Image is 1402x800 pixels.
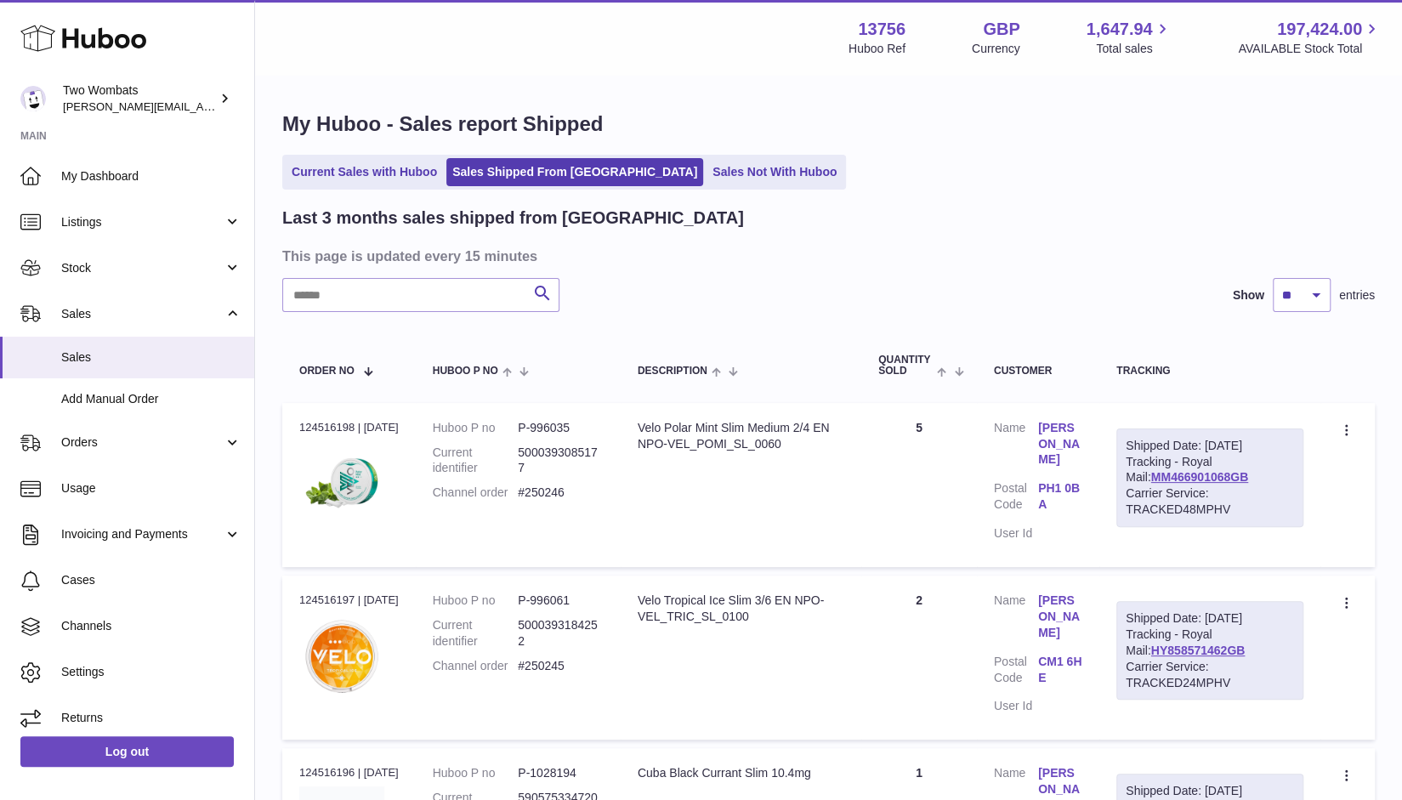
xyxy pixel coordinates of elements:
span: Sales [61,349,241,366]
span: [PERSON_NAME][EMAIL_ADDRESS][PERSON_NAME][DOMAIN_NAME] [63,99,432,113]
dt: User Id [994,698,1038,714]
td: 5 [861,403,977,567]
strong: GBP [983,18,1019,41]
a: 197,424.00 AVAILABLE Stock Total [1238,18,1382,57]
label: Show [1233,287,1264,304]
div: Shipped Date: [DATE] [1126,438,1294,454]
span: Order No [299,366,355,377]
a: MM466901068GB [1151,470,1248,484]
a: [PERSON_NAME] [1038,420,1082,468]
dt: Name [994,593,1038,645]
a: PH1 0BA [1038,480,1082,513]
span: Add Manual Order [61,391,241,407]
td: 2 [861,576,977,740]
a: [PERSON_NAME] [1038,593,1082,641]
span: Usage [61,480,241,496]
dt: User Id [994,525,1038,542]
img: adam.randall@twowombats.com [20,86,46,111]
span: Returns [61,710,241,726]
div: Tracking - Royal Mail: [1116,428,1303,527]
span: Stock [61,260,224,276]
span: Huboo P no [433,366,498,377]
dd: 5000393184252 [518,617,604,650]
h1: My Huboo - Sales report Shipped [282,111,1375,138]
dt: Current identifier [433,445,519,477]
img: Velo_Tropical_Ice_Slim_3_6_Nicotine_Pouches-5000393184252.webp [299,614,384,699]
span: Settings [61,664,241,680]
span: Orders [61,434,224,451]
div: Tracking - Royal Mail: [1116,601,1303,700]
a: 1,647.94 Total sales [1087,18,1172,57]
span: My Dashboard [61,168,241,184]
a: Log out [20,736,234,767]
span: entries [1339,287,1375,304]
div: Huboo Ref [849,41,905,57]
div: Tracking [1116,366,1303,377]
dt: Current identifier [433,617,519,650]
dt: Huboo P no [433,420,519,436]
dt: Postal Code [994,654,1038,690]
dd: P-1028194 [518,765,604,781]
div: 124516197 | [DATE] [299,593,399,608]
span: Total sales [1096,41,1172,57]
div: Shipped Date: [DATE] [1126,783,1294,799]
div: Velo Tropical Ice Slim 3/6 EN NPO-VEL_TRIC_SL_0100 [638,593,844,625]
a: Sales Shipped From [GEOGRAPHIC_DATA] [446,158,703,186]
div: Customer [994,366,1082,377]
span: Listings [61,214,224,230]
div: 124516196 | [DATE] [299,765,399,780]
strong: 13756 [858,18,905,41]
span: AVAILABLE Stock Total [1238,41,1382,57]
div: Currency [972,41,1020,57]
span: Channels [61,618,241,634]
dd: #250246 [518,485,604,501]
a: Sales Not With Huboo [707,158,843,186]
dd: #250245 [518,658,604,674]
dt: Channel order [433,658,519,674]
dd: 5000393085177 [518,445,604,477]
a: Current Sales with Huboo [286,158,443,186]
span: Description [638,366,707,377]
dt: Postal Code [994,480,1038,517]
dd: P-996061 [518,593,604,609]
h3: This page is updated every 15 minutes [282,247,1371,265]
img: Velo_Polar_Mint_Slim_Medium_2_4_Nicotine_Pouches-5000393085177.webp [299,440,384,525]
span: Quantity Sold [878,355,933,377]
dt: Huboo P no [433,593,519,609]
div: Two Wombats [63,82,216,115]
div: Shipped Date: [DATE] [1126,610,1294,627]
div: Carrier Service: TRACKED48MPHV [1126,485,1294,518]
dt: Channel order [433,485,519,501]
span: 1,647.94 [1087,18,1153,41]
dd: P-996035 [518,420,604,436]
span: Invoicing and Payments [61,526,224,542]
span: Cases [61,572,241,588]
span: Sales [61,306,224,322]
span: 197,424.00 [1277,18,1362,41]
div: Velo Polar Mint Slim Medium 2/4 EN NPO-VEL_POMI_SL_0060 [638,420,844,452]
div: Carrier Service: TRACKED24MPHV [1126,659,1294,691]
a: CM1 6HE [1038,654,1082,686]
dt: Huboo P no [433,765,519,781]
dt: Name [994,420,1038,473]
div: 124516198 | [DATE] [299,420,399,435]
a: HY858571462GB [1151,644,1246,657]
h2: Last 3 months sales shipped from [GEOGRAPHIC_DATA] [282,207,744,230]
div: Cuba Black Currant Slim 10.4mg [638,765,844,781]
